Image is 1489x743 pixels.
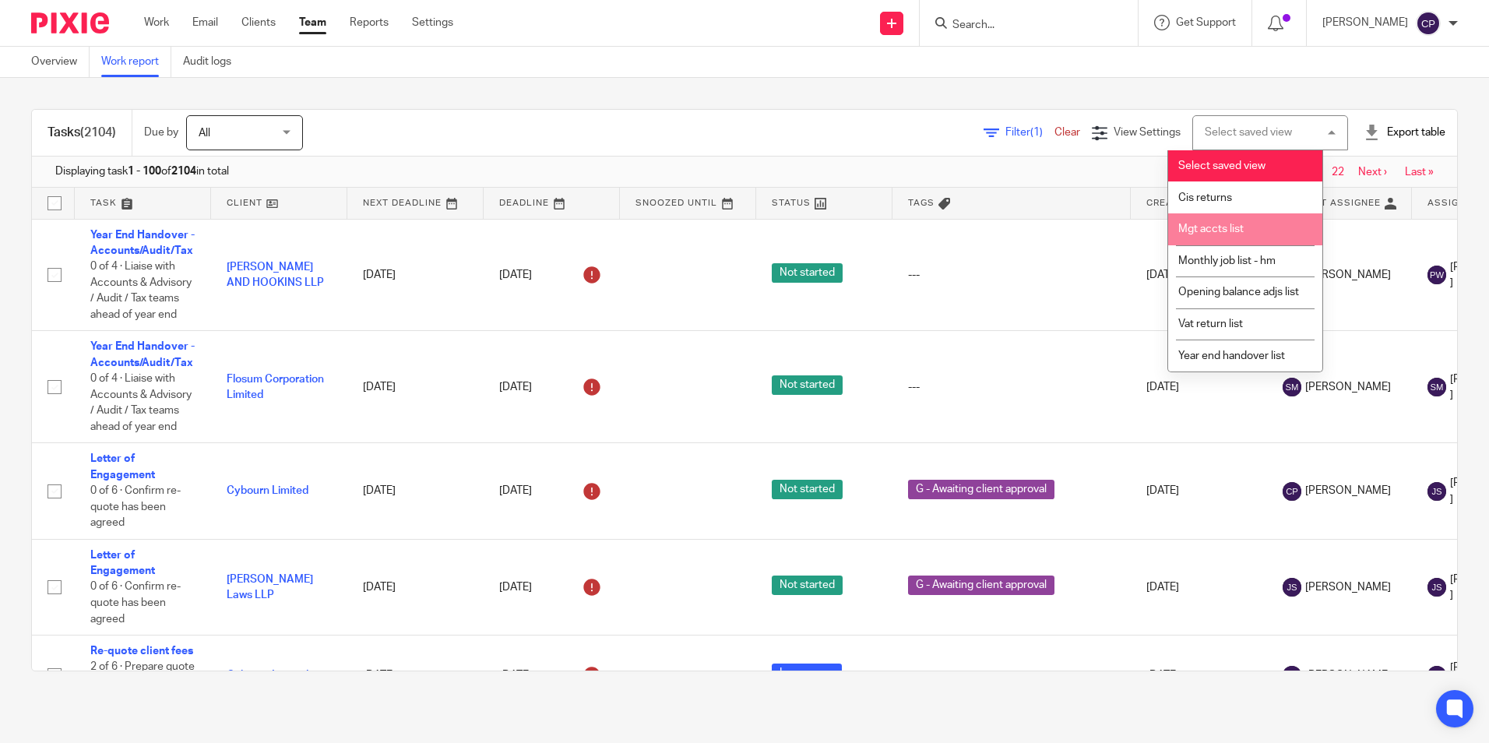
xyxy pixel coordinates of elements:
img: svg%3E [1427,266,1446,284]
div: [DATE] [499,663,604,688]
a: Cybourn Limited [227,485,308,496]
h1: Tasks [48,125,116,141]
span: Cis returns [1178,192,1232,203]
a: Flosum Corporation Limited [227,374,324,400]
div: Export table [1364,125,1445,140]
div: [DATE] [499,575,604,600]
div: [DATE] [499,375,604,400]
b: 2104 [171,166,196,177]
span: 0 of 6 · Confirm re-quote has been agreed [90,485,181,528]
a: Team [299,15,326,30]
span: Not started [772,263,843,283]
td: [DATE] [1131,443,1267,539]
div: Select saved view [1205,127,1292,138]
span: Not started [772,480,843,499]
img: svg%3E [1427,482,1446,501]
a: Year End Handover - Accounts/Audit/Tax [90,341,195,368]
span: In progress [772,664,842,683]
a: Next › [1358,167,1387,178]
a: [PERSON_NAME] Laws LLP [227,574,313,600]
span: View Settings [1114,127,1181,138]
a: 22 [1332,167,1344,178]
td: [DATE] [347,636,484,716]
a: Overview [31,47,90,77]
a: Audit logs [183,47,243,77]
span: Monthly job list - hm [1178,255,1276,266]
td: [DATE] [1131,636,1267,716]
span: 2 of 6 · Prepare quote for client in Word template [90,662,195,705]
p: [PERSON_NAME] [1322,15,1408,30]
span: 0 of 4 · Liaise with Accounts & Advisory / Audit / Tax teams ahead of year end [90,373,192,432]
a: Year End Handover - Accounts/Audit/Tax [90,230,195,256]
td: [DATE] [1131,219,1267,331]
span: [PERSON_NAME] [1305,483,1391,498]
span: [PERSON_NAME] [1305,267,1391,283]
img: svg%3E [1283,666,1301,685]
p: Due by [144,125,178,140]
span: (1) [1030,127,1043,138]
td: [DATE] [1131,539,1267,635]
img: svg%3E [1416,11,1441,36]
span: [PERSON_NAME] [1305,667,1391,683]
span: Tags [908,199,935,207]
a: Letter of Engagement [90,453,155,480]
div: --- [908,379,1115,395]
input: Search [951,19,1091,33]
span: Select saved view [1178,160,1265,171]
a: Clear [1054,127,1080,138]
span: [PERSON_NAME] [1305,579,1391,595]
span: G - Awaiting client approval [908,480,1054,499]
span: Displaying task of in total [55,164,229,179]
td: [DATE] [1131,331,1267,443]
b: 1 - 100 [128,166,161,177]
img: svg%3E [1427,666,1446,685]
span: [PERSON_NAME] [1305,379,1391,395]
a: Re-quote client fees [90,646,193,657]
a: Email [192,15,218,30]
span: 0 of 6 · Confirm re-quote has been agreed [90,582,181,625]
a: Work report [101,47,171,77]
span: (2104) [80,126,116,139]
a: Cybourn Limited [227,670,308,681]
span: G - Awaiting client approval [908,576,1054,595]
div: --- [908,667,1115,683]
span: Not started [772,375,843,395]
img: svg%3E [1283,482,1301,501]
a: Reports [350,15,389,30]
img: svg%3E [1283,378,1301,396]
span: 0 of 4 · Liaise with Accounts & Advisory / Audit / Tax teams ahead of year end [90,261,192,320]
img: svg%3E [1427,578,1446,597]
span: All [199,128,210,139]
span: Get Support [1176,17,1236,28]
td: [DATE] [347,219,484,331]
div: [DATE] [499,262,604,287]
a: Letter of Engagement [90,550,155,576]
a: Work [144,15,169,30]
span: Filter [1005,127,1054,138]
a: Clients [241,15,276,30]
img: svg%3E [1283,578,1301,597]
a: Last » [1405,167,1434,178]
div: --- [908,267,1115,283]
span: Not started [772,576,843,595]
div: [DATE] [499,479,604,504]
a: [PERSON_NAME] AND HOOKINS LLP [227,262,324,288]
span: Vat return list [1178,319,1243,329]
img: Pixie [31,12,109,33]
td: [DATE] [347,443,484,539]
td: [DATE] [347,331,484,443]
td: [DATE] [347,539,484,635]
span: Mgt accts list [1178,224,1244,234]
a: Settings [412,15,453,30]
span: Opening balance adjs list [1178,287,1299,298]
img: svg%3E [1427,378,1446,396]
span: Year end handover list [1178,350,1285,361]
